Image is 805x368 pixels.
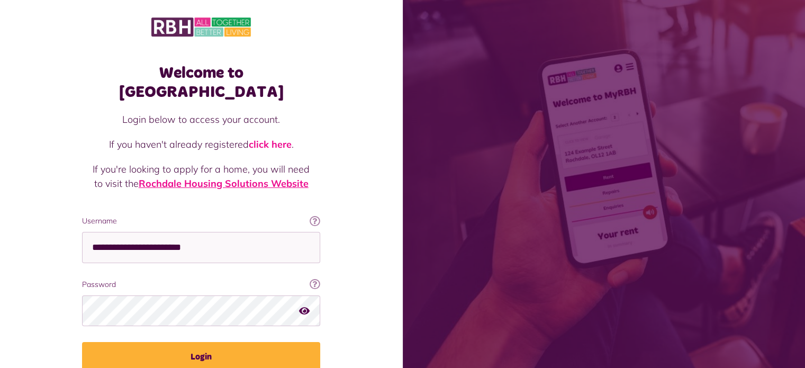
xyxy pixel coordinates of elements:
a: click here [249,138,292,150]
label: Username [82,216,320,227]
img: MyRBH [151,16,251,38]
p: Login below to access your account. [93,112,310,127]
p: If you haven't already registered . [93,137,310,151]
label: Password [82,279,320,290]
h1: Welcome to [GEOGRAPHIC_DATA] [82,64,320,102]
a: Rochdale Housing Solutions Website [139,177,309,190]
p: If you're looking to apply for a home, you will need to visit the [93,162,310,191]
